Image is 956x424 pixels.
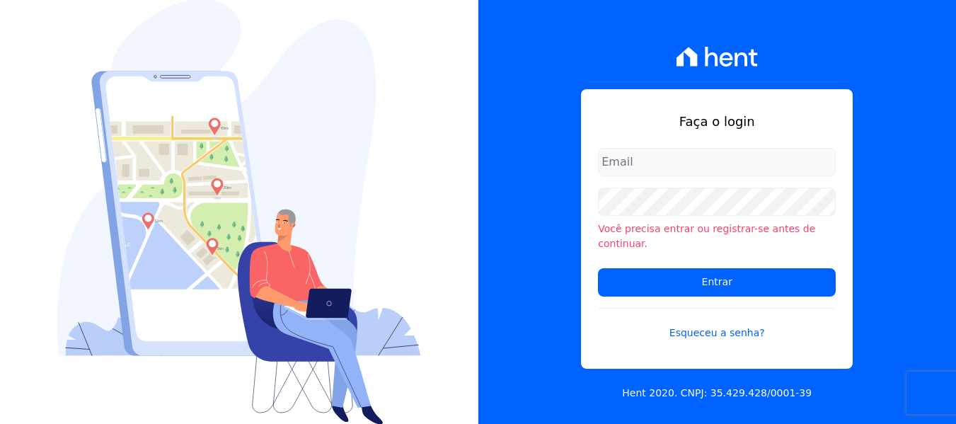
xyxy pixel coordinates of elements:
li: Você precisa entrar ou registrar-se antes de continuar. [598,222,836,251]
input: Entrar [598,268,836,297]
p: Hent 2020. CNPJ: 35.429.428/0001-39 [622,386,812,401]
input: Email [598,148,836,176]
a: Esqueceu a senha? [598,308,836,340]
h1: Faça o login [598,112,836,131]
